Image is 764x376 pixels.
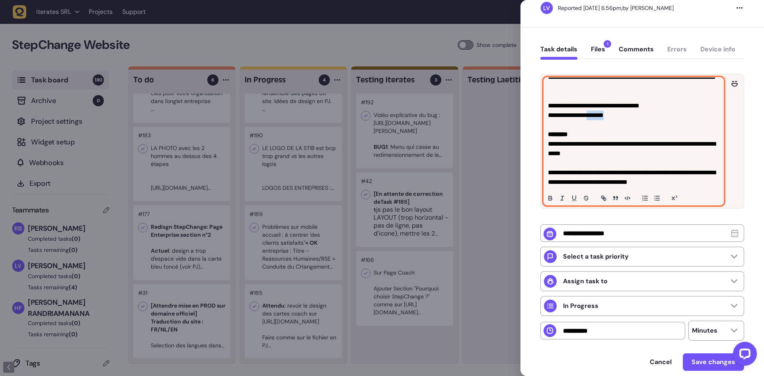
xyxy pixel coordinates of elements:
[563,253,629,261] p: Select a task priority
[558,4,622,12] div: Reported [DATE] 6.56pm,
[642,354,680,370] button: Cancel
[591,45,605,60] button: Files
[650,359,672,365] span: Cancel
[558,4,674,12] div: by [PERSON_NAME]
[692,359,735,365] span: Save changes
[619,45,654,60] button: Comments
[540,45,577,60] button: Task details
[692,327,717,335] p: Minutes
[563,302,598,310] p: In Progress
[683,353,744,371] button: Save changes
[727,339,760,372] iframe: LiveChat chat widget
[541,2,553,14] img: Laetitia van Wijck
[604,40,611,48] span: 1
[563,277,608,285] p: Assign task to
